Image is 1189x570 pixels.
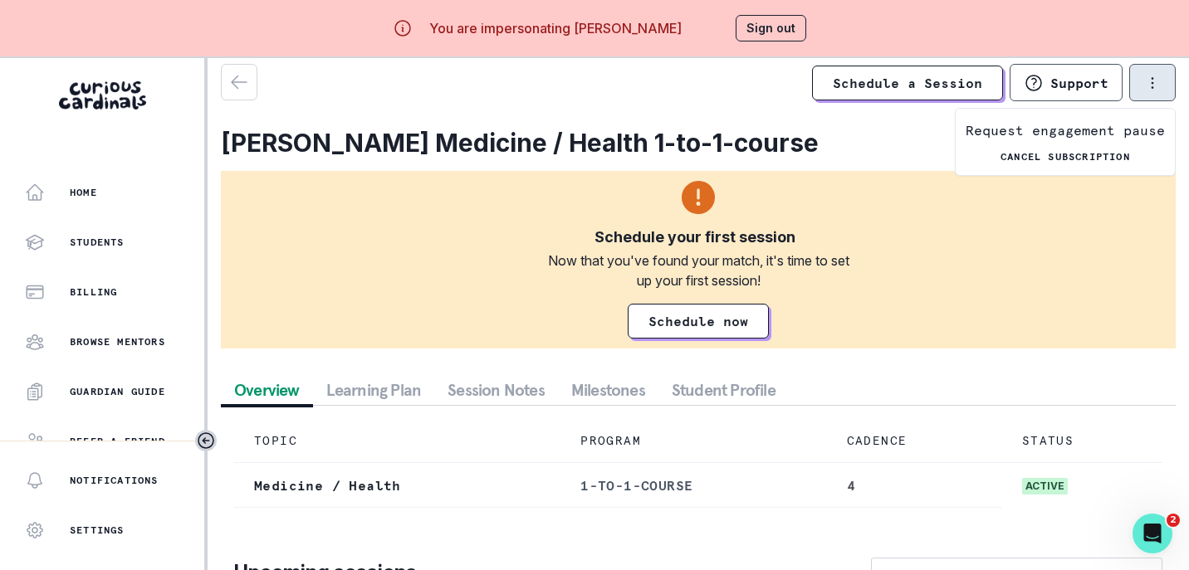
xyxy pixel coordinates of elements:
[70,236,125,249] p: Students
[539,251,858,290] div: Now that you've found your match, it's time to set up your first session!
[1133,514,1172,553] iframe: Intercom live chat
[1129,64,1176,101] button: options
[594,227,795,247] div: Schedule your first session
[234,419,560,463] td: TOPIC
[1002,419,1162,463] td: STATUS
[558,375,658,405] button: Milestones
[221,128,1176,158] h2: [PERSON_NAME] Medicine / Health 1-to-1-course
[70,186,97,199] p: Home
[812,66,1003,100] a: Schedule a Session
[736,15,806,41] button: Sign out
[628,304,769,339] a: Schedule now
[1167,514,1180,527] span: 2
[827,463,1002,508] td: 4
[195,430,217,451] button: Toggle sidebar
[70,285,117,299] p: Billing
[221,375,313,405] button: Overview
[70,524,125,537] p: Settings
[966,120,1165,140] p: Request engagement pause
[434,375,558,405] button: Session Notes
[70,335,165,348] p: Browse Mentors
[1050,75,1108,91] p: Support
[70,474,159,487] p: Notifications
[956,145,1175,168] button: Cancel subscription
[70,435,165,448] p: Refer a friend
[658,375,789,405] button: Student Profile
[1010,64,1123,101] button: Support
[1022,478,1068,494] span: active
[429,18,682,38] p: You are impersonating [PERSON_NAME]
[70,385,165,398] p: Guardian Guide
[59,81,146,110] img: Curious Cardinals Logo
[313,375,435,405] button: Learning Plan
[560,419,826,463] td: PROGRAM
[827,419,1002,463] td: CADENCE
[234,463,560,508] td: Medicine / Health
[560,463,826,508] td: 1-to-1-course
